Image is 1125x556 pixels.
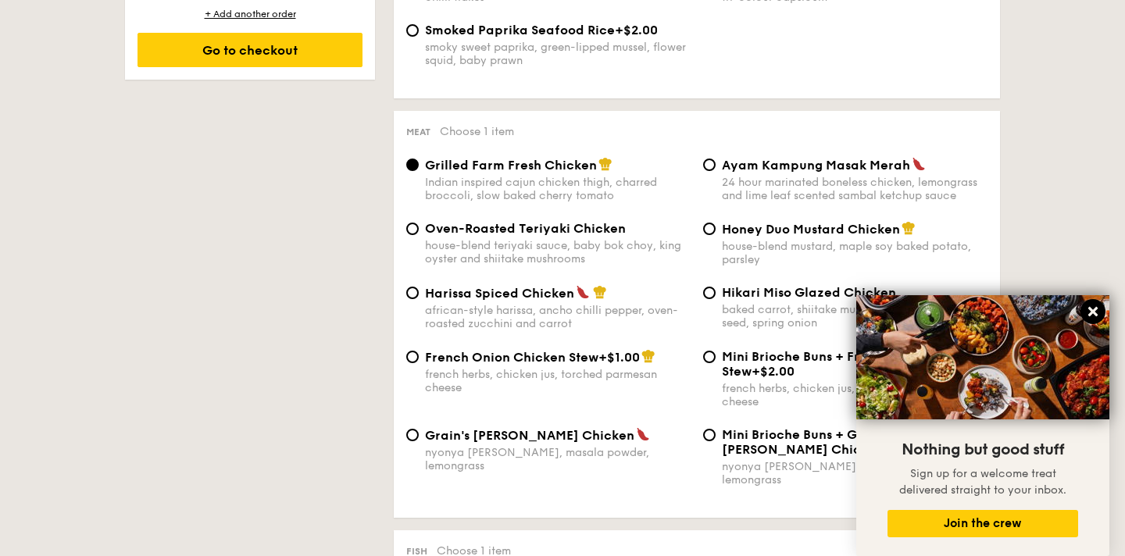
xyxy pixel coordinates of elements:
[598,350,640,365] span: +$1.00
[406,351,419,363] input: French Onion Chicken Stew+$1.00french herbs, chicken jus, torched parmesan cheese
[593,285,607,299] img: icon-chef-hat.a58ddaea.svg
[722,222,900,237] span: Honey Duo Mustard Chicken
[722,158,910,173] span: Ayam Kampung Masak Merah
[722,382,987,408] div: french herbs, chicken jus, torched parmesan cheese
[598,157,612,171] img: icon-chef-hat.a58ddaea.svg
[137,33,362,67] div: Go to checkout
[440,125,514,138] span: Choose 1 item
[425,446,691,472] div: nyonya [PERSON_NAME], masala powder, lemongrass
[406,223,419,235] input: Oven-Roasted Teriyaki Chickenhouse-blend teriyaki sauce, baby bok choy, king oyster and shiitake ...
[912,157,926,171] img: icon-spicy.37a8142b.svg
[425,350,598,365] span: French Onion Chicken Stew
[576,285,590,299] img: icon-spicy.37a8142b.svg
[636,427,650,441] img: icon-spicy.37a8142b.svg
[425,41,691,67] div: smoky sweet paprika, green-lipped mussel, flower squid, baby prawn
[425,23,615,37] span: Smoked Paprika Seafood Rice
[425,221,626,236] span: Oven-Roasted Teriyaki Chicken
[703,223,716,235] input: Honey Duo Mustard Chickenhouse-blend mustard, maple soy baked potato, parsley
[425,368,691,394] div: french herbs, chicken jus, torched parmesan cheese
[1080,299,1105,324] button: Close
[615,23,658,37] span: +$2.00
[406,127,430,137] span: Meat
[406,429,419,441] input: Grain's [PERSON_NAME] Chickennyonya [PERSON_NAME], masala powder, lemongrass
[887,510,1078,537] button: Join the crew
[406,287,419,299] input: Harissa Spiced Chickenafrican-style harissa, ancho chilli pepper, oven-roasted zucchini and carrot
[425,239,691,266] div: house-blend teriyaki sauce, baby bok choy, king oyster and shiitake mushrooms
[856,295,1109,419] img: DSC07876-Edit02-Large.jpeg
[425,176,691,202] div: Indian inspired cajun chicken thigh, charred broccoli, slow baked cherry tomato
[425,428,634,443] span: Grain's [PERSON_NAME] Chicken
[722,303,987,330] div: baked carrot, shiitake mushroom, roasted sesame seed, spring onion
[703,287,716,299] input: Hikari Miso Glazed Chickenbaked carrot, shiitake mushroom, roasted sesame seed, spring onion
[722,427,891,457] span: Mini Brioche Buns + Grain's [PERSON_NAME] Chicken
[722,349,987,379] span: Mini Brioche Buns + French Onion Chicken Stew
[703,351,716,363] input: Mini Brioche Buns + French Onion Chicken Stew+$2.00french herbs, chicken jus, torched parmesan ch...
[899,467,1066,497] span: Sign up for a welcome treat delivered straight to your inbox.
[902,440,1064,459] span: Nothing but good stuff
[722,460,987,486] div: nyonya [PERSON_NAME], masala powder, lemongrass
[406,24,419,37] input: Smoked Paprika Seafood Rice+$2.00smoky sweet paprika, green-lipped mussel, flower squid, baby prawn
[137,8,362,20] div: + Add another order
[722,240,987,266] div: house-blend mustard, maple soy baked potato, parsley
[722,285,896,300] span: Hikari Miso Glazed Chicken
[703,159,716,171] input: Ayam Kampung Masak Merah24 hour marinated boneless chicken, lemongrass and lime leaf scented samb...
[425,304,691,330] div: african-style harissa, ancho chilli pepper, oven-roasted zucchini and carrot
[703,429,716,441] input: Mini Brioche Buns + Grain's [PERSON_NAME] Chicken+$1.00nyonya [PERSON_NAME], masala powder, lemon...
[425,158,597,173] span: Grilled Farm Fresh Chicken
[425,286,574,301] span: Harissa Spiced Chicken
[752,364,795,379] span: +$2.00
[406,159,419,171] input: Grilled Farm Fresh ChickenIndian inspired cajun chicken thigh, charred broccoli, slow baked cherr...
[902,221,916,235] img: icon-chef-hat.a58ddaea.svg
[722,176,987,202] div: 24 hour marinated boneless chicken, lemongrass and lime leaf scented sambal ketchup sauce
[641,349,655,363] img: icon-chef-hat.a58ddaea.svg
